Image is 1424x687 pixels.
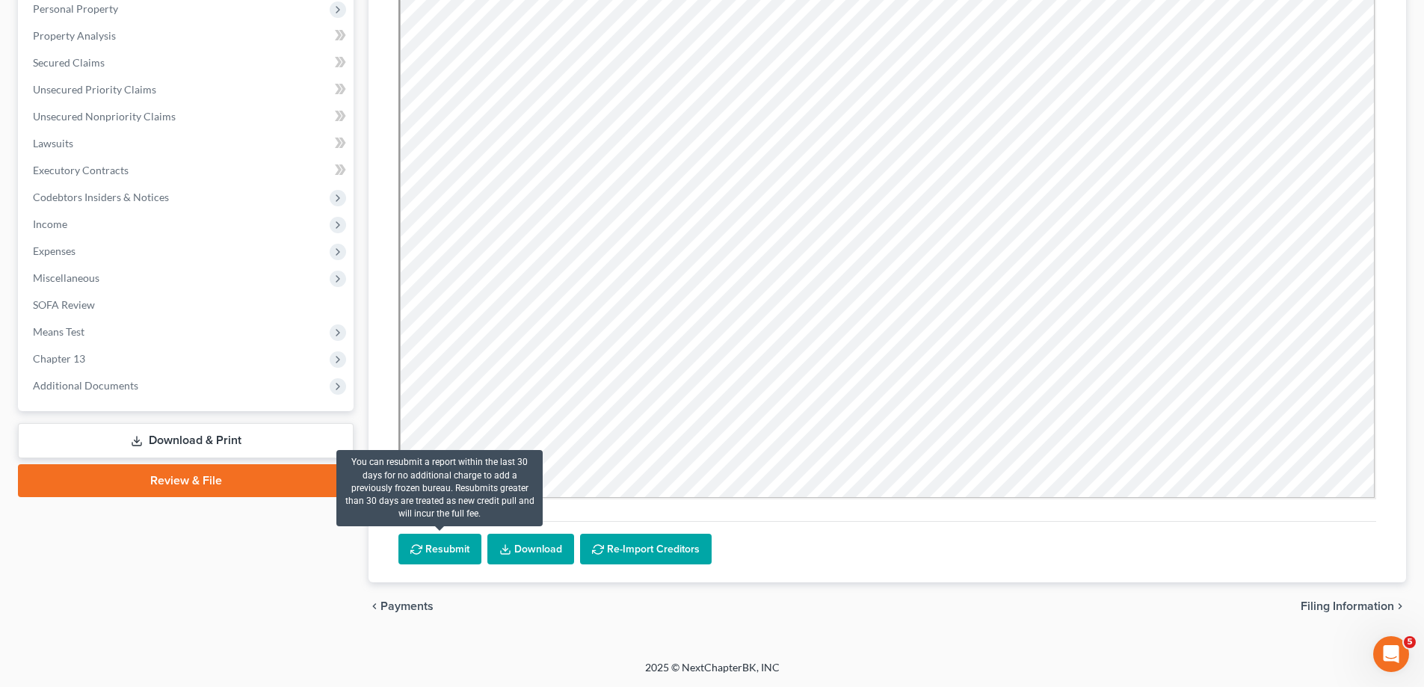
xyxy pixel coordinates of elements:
span: Additional Documents [33,379,138,392]
button: chevron_left Payments [369,600,434,612]
span: Chapter 13 [33,352,85,365]
button: Re-Import Creditors [580,534,712,565]
span: Property Analysis [33,29,116,42]
a: Download & Print [18,423,354,458]
span: Income [33,218,67,230]
a: Property Analysis [21,22,354,49]
span: Unsecured Nonpriority Claims [33,110,176,123]
span: Expenses [33,244,75,257]
a: Unsecured Nonpriority Claims [21,103,354,130]
span: Executory Contracts [33,164,129,176]
span: Payments [380,600,434,612]
span: Filing Information [1301,600,1394,612]
span: Personal Property [33,2,118,15]
div: 2025 © NextChapterBK, INC [286,660,1138,687]
button: Resubmit [398,534,481,565]
a: Unsecured Priority Claims [21,76,354,103]
span: Codebtors Insiders & Notices [33,191,169,203]
i: chevron_left [369,600,380,612]
a: Secured Claims [21,49,354,76]
a: Download [487,534,574,565]
iframe: Intercom live chat [1373,636,1409,672]
a: Lawsuits [21,130,354,157]
span: Secured Claims [33,56,105,69]
span: Miscellaneous [33,271,99,284]
span: Lawsuits [33,137,73,150]
i: chevron_right [1394,600,1406,612]
a: Executory Contracts [21,157,354,184]
span: 5 [1404,636,1416,648]
div: You can resubmit a report within the last 30 days for no additional charge to add a previously fr... [336,450,543,526]
button: Filing Information chevron_right [1301,600,1406,612]
a: Review & File [18,464,354,497]
span: Unsecured Priority Claims [33,83,156,96]
span: Means Test [33,325,84,338]
a: SOFA Review [21,292,354,318]
span: SOFA Review [33,298,95,311]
